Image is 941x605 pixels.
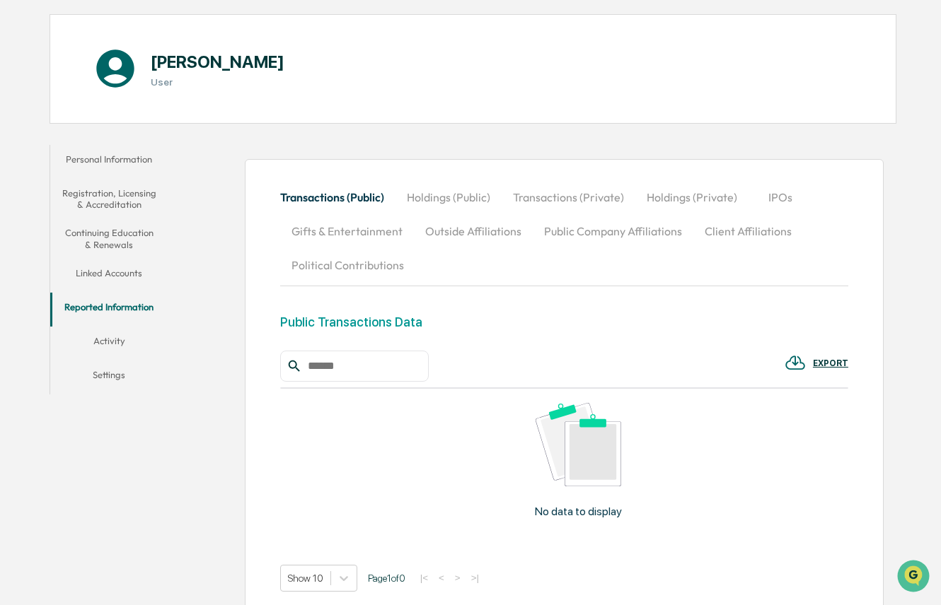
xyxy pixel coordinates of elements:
[280,315,422,329] div: Public Transactions Data
[535,505,622,518] p: No data to display
[97,172,181,197] a: 🗄️Attestations
[14,29,258,52] p: How can we help?
[141,239,171,249] span: Pylon
[749,180,812,214] button: IPOs
[28,177,91,192] span: Preclearance
[467,572,483,584] button: >|
[14,179,25,190] div: 🖐️
[434,572,449,584] button: <
[280,180,848,282] div: secondary tabs example
[50,327,168,360] button: Activity
[14,107,40,133] img: 1746055101610-c473b297-6a78-478c-a979-82029cc54cd1
[151,52,284,72] h1: [PERSON_NAME]
[280,214,414,248] button: Gifts & Entertainment
[50,145,168,394] div: secondary tabs example
[8,172,97,197] a: 🖐️Preclearance
[50,218,168,259] button: Continuing Education & Renewals
[117,177,175,192] span: Attestations
[14,206,25,217] div: 🔎
[693,214,803,248] button: Client Affiliations
[533,214,693,248] button: Public Company Affiliations
[50,360,168,394] button: Settings
[785,352,806,373] img: EXPORT
[396,180,502,214] button: Holdings (Public)
[280,180,396,214] button: Transactions (Public)
[536,403,620,486] img: No data
[416,572,432,584] button: |<
[414,214,533,248] button: Outside Affiliations
[368,572,405,584] span: Page 1 of 0
[100,238,171,249] a: Powered byPylon
[50,145,168,179] button: Personal Information
[48,107,232,122] div: Start new chat
[280,248,415,282] button: Political Contributions
[48,122,179,133] div: We're available if you need us!
[451,572,465,584] button: >
[813,358,848,368] div: EXPORT
[50,179,168,219] button: Registration, Licensing & Accreditation
[241,112,258,129] button: Start new chat
[103,179,114,190] div: 🗄️
[50,293,168,327] button: Reported Information
[635,180,749,214] button: Holdings (Private)
[502,180,635,214] button: Transactions (Private)
[8,199,95,224] a: 🔎Data Lookup
[28,204,89,218] span: Data Lookup
[151,76,284,88] h3: User
[896,558,934,597] iframe: Open customer support
[50,259,168,293] button: Linked Accounts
